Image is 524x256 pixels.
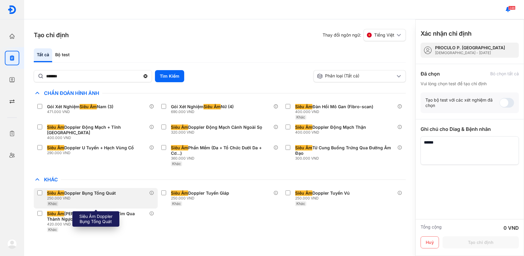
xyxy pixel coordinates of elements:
img: logo [8,5,17,14]
span: Siêu Âm [171,145,188,151]
div: 320.000 VND [171,130,265,135]
h3: Tạo chỉ định [34,31,69,39]
div: 250.000 VND [47,196,118,201]
div: Đã chọn [421,70,440,77]
div: Tất cả [34,48,52,62]
div: 0 VND [503,224,519,232]
div: Doppler Bụng Tổng Quát [47,190,116,196]
div: Vui lòng chọn test để tạo chỉ định [421,81,519,86]
button: Huỷ [421,236,439,248]
div: [DEMOGRAPHIC_DATA] - [DATE] [435,50,505,55]
span: Khác [48,201,57,206]
div: 290.000 VND [47,151,136,155]
div: [PERSON_NAME] + Màng Tim Qua Thành Ngực [47,211,147,222]
span: Siêu Âm [171,190,188,196]
div: Doppler Động Mạch Thận [295,125,366,130]
div: 400.000 VND [295,130,368,135]
span: Siêu Âm [80,104,97,109]
div: Doppler Tuyến Vú [295,190,350,196]
h3: Xác nhận chỉ định [421,29,472,38]
img: logo [7,239,17,249]
span: 248 [508,6,516,10]
span: Khác [296,201,305,206]
span: Siêu Âm [47,190,64,196]
span: Siêu Âm [47,145,64,151]
span: Khác [296,115,305,119]
div: Tạo bộ test với các xét nghiệm đã chọn [425,97,500,108]
div: 250.000 VND [171,196,232,201]
button: Tìm Kiếm [155,70,184,82]
div: Thay đổi ngôn ngữ: [323,29,406,41]
span: Chẩn Đoán Hình Ảnh [41,90,102,96]
div: Bộ test [52,48,73,62]
div: Gói Xét Nghiệm Nữ (4) [171,104,234,109]
span: Siêu Âm [171,125,188,130]
span: Siêu Âm [295,125,312,130]
span: Siêu Âm [295,145,312,151]
div: Đàn Hồi Mô Gan (Fibro-scan) [295,104,373,109]
div: 690.000 VND [171,109,236,114]
span: Khác [172,201,181,206]
div: 400.000 VND [47,135,149,140]
span: Siêu Âm [295,190,312,196]
span: Khác [48,227,57,232]
div: 400.000 VND [295,109,376,114]
span: Khác [172,161,181,166]
span: Tiếng Việt [374,32,394,38]
div: 360.000 VND [171,156,273,161]
div: 300.000 VND [295,156,397,161]
span: Khác [41,177,61,183]
div: Tổng cộng [421,224,442,232]
div: Doppler Tuyến Giáp [171,190,229,196]
div: Doppler Động Mạch + Tĩnh [GEOGRAPHIC_DATA] [47,125,147,135]
div: Gói Xét Nghiệm Nam (3) [47,104,113,109]
div: Doppler U Tuyến + Hạch Vùng Cổ [47,145,134,151]
div: 250.000 VND [295,196,352,201]
span: Siêu Âm [295,104,312,109]
span: Siêu Âm [204,104,221,109]
div: Tử Cung Buồng Trứng Qua Đường Âm Đạo [295,145,395,156]
div: Ghi chú cho Diag & Bệnh nhân [421,125,519,133]
div: PROCULO P. [GEOGRAPHIC_DATA] [435,45,505,50]
span: Siêu Âm [47,211,64,216]
div: Doppler Động Mạch Cảnh Ngoài Sọ [171,125,262,130]
div: Phân loại (Tất cả) [317,73,396,79]
span: Siêu Âm [47,125,64,130]
div: 471.000 VND [47,109,116,114]
div: 420.000 VND [47,222,149,227]
button: Tạo chỉ định [443,236,519,248]
div: Phần Mềm (Da + Tổ Chức Dưới Da + Cơ…) [171,145,271,156]
div: Bỏ chọn tất cả [490,71,519,76]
